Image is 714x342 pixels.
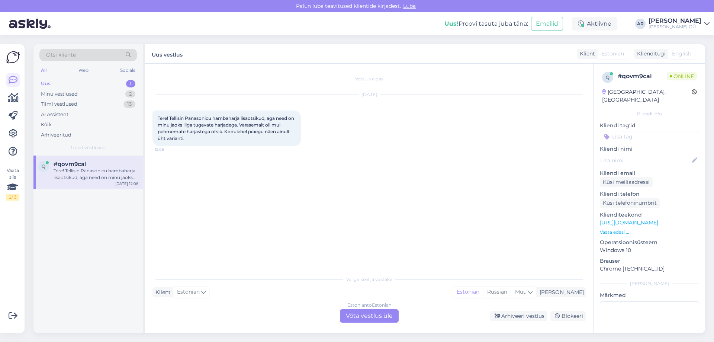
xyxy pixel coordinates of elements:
div: Küsi meiliaadressi [600,177,653,187]
img: Askly Logo [6,50,20,64]
div: Estonian to Estonian [347,302,392,309]
div: Aktiivne [572,17,617,31]
b: Uus! [444,20,459,27]
span: Online [667,72,697,80]
span: Uued vestlused [71,144,106,151]
div: Minu vestlused [41,90,78,98]
span: q [606,74,610,80]
label: Uus vestlus [152,49,183,59]
div: 1 [126,80,135,87]
a: [PERSON_NAME][PERSON_NAME] OÜ [649,18,710,30]
div: Socials [119,65,137,75]
a: [URL][DOMAIN_NAME] [600,219,658,226]
span: 12:06 [155,147,183,152]
div: Arhiveeri vestlus [490,311,547,321]
span: Muu [515,288,527,295]
div: AI Assistent [41,111,68,118]
span: Otsi kliente [46,51,76,59]
p: Märkmed [600,291,699,299]
div: Estonian [453,287,483,298]
button: Emailid [531,17,563,31]
span: Estonian [601,50,624,58]
div: Küsi telefoninumbrit [600,198,660,208]
p: Klienditeekond [600,211,699,219]
p: Windows 10 [600,246,699,254]
div: Võta vestlus üle [340,309,399,323]
div: 2 [125,90,135,98]
div: [GEOGRAPHIC_DATA], [GEOGRAPHIC_DATA] [602,88,692,104]
div: [PERSON_NAME] [600,280,699,287]
div: Vestlus algas [152,76,586,82]
span: English [672,50,691,58]
div: Kliendi info [600,111,699,117]
span: #qovm9cal [54,161,86,167]
div: Russian [483,287,511,298]
input: Lisa nimi [600,156,691,164]
div: 2 / 3 [6,194,19,201]
p: Kliendi tag'id [600,122,699,130]
div: # qovm9cal [618,72,667,81]
p: Kliendi telefon [600,190,699,198]
div: [DATE] [152,91,586,98]
div: [PERSON_NAME] OÜ [649,24,701,30]
div: Tiimi vestlused [41,100,77,108]
div: Vaata siia [6,167,19,201]
div: AR [635,19,646,29]
p: Kliendi email [600,169,699,177]
div: Tere! Tellisin Panasonicu hambaharja lisaotsikud, aga need on minu jaoks liiga tugevate harjadega... [54,167,138,181]
div: Klient [152,288,171,296]
span: Estonian [177,288,200,296]
div: Valige keel ja vastake [152,276,586,283]
div: [PERSON_NAME] [537,288,584,296]
div: All [39,65,48,75]
div: Blokeeri [550,311,586,321]
p: Operatsioonisüsteem [600,239,699,246]
div: Uus [41,80,51,87]
span: q [42,163,45,169]
div: Klient [577,50,595,58]
div: 13 [123,100,135,108]
span: Luba [401,3,418,9]
p: Vaata edasi ... [600,229,699,236]
div: [PERSON_NAME] [649,18,701,24]
input: Lisa tag [600,131,699,142]
p: Chrome [TECHNICAL_ID] [600,265,699,273]
div: Web [77,65,90,75]
p: Kliendi nimi [600,145,699,153]
div: Klienditugi [634,50,666,58]
div: Arhiveeritud [41,131,71,139]
div: Kõik [41,121,52,128]
div: Proovi tasuta juba täna: [444,19,528,28]
div: [DATE] 12:06 [115,181,138,186]
p: Brauser [600,257,699,265]
span: Tere! Tellisin Panasonicu hambaharja lisaotsikud, aga need on minu jaoks liiga tugevate harjadega... [158,115,295,141]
